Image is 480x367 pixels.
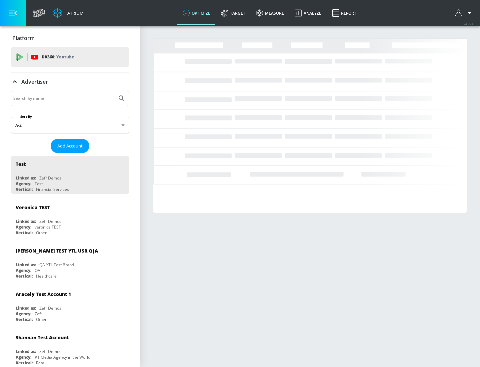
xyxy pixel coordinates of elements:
[16,230,33,236] div: Vertical:
[16,334,69,341] div: Shannan Test Account
[11,286,129,324] div: Aracely Test Account 1Linked as:Zefr DemosAgency:ZefrVertical:Other
[53,8,84,18] a: Atrium
[16,354,31,360] div: Agency:
[16,161,26,167] div: Test
[216,1,251,25] a: Target
[289,1,327,25] a: Analyze
[11,47,129,67] div: DV360: Youtube
[16,181,31,187] div: Agency:
[11,156,129,194] div: TestLinked as:Zefr DemosAgency:TestVertical:Financial Services
[11,199,129,237] div: Veronica TESTLinked as:Zefr DemosAgency:veronica TESTVertical:Other
[35,181,43,187] div: Test
[39,349,61,354] div: Zefr Demos
[327,1,362,25] a: Report
[16,262,36,268] div: Linked as:
[16,305,36,311] div: Linked as:
[16,219,36,224] div: Linked as:
[16,317,33,322] div: Vertical:
[36,360,46,366] div: Retail
[21,78,48,85] p: Advertiser
[35,354,90,360] div: #1 Media Agency in the World
[16,204,50,211] div: Veronica TEST
[42,53,74,61] p: DV360:
[35,268,40,273] div: QA
[464,22,473,26] span: v 4.25.4
[11,243,129,281] div: [PERSON_NAME] TEST YTL USR Q|ALinked as:QA YTL Test BrandAgency:QAVertical:Healthcare
[65,10,84,16] div: Atrium
[251,1,289,25] a: measure
[35,224,61,230] div: veronica TEST
[39,219,61,224] div: Zefr Demos
[16,187,33,192] div: Vertical:
[16,175,36,181] div: Linked as:
[16,349,36,354] div: Linked as:
[11,72,129,91] div: Advertiser
[16,268,31,273] div: Agency:
[36,317,47,322] div: Other
[36,230,47,236] div: Other
[16,291,71,297] div: Aracely Test Account 1
[13,94,114,103] input: Search by name
[39,305,61,311] div: Zefr Demos
[51,139,89,153] button: Add Account
[16,248,98,254] div: [PERSON_NAME] TEST YTL USR Q|A
[16,360,33,366] div: Vertical:
[39,175,61,181] div: Zefr Demos
[19,114,33,119] label: Sort By
[16,311,31,317] div: Agency:
[39,262,74,268] div: QA YTL Test Brand
[35,311,42,317] div: Zefr
[36,273,57,279] div: Healthcare
[16,273,33,279] div: Vertical:
[11,29,129,47] div: Platform
[16,224,31,230] div: Agency:
[11,117,129,133] div: A-Z
[36,187,69,192] div: Financial Services
[12,34,35,42] p: Platform
[57,142,83,150] span: Add Account
[177,1,216,25] a: optimize
[56,53,74,60] p: Youtube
